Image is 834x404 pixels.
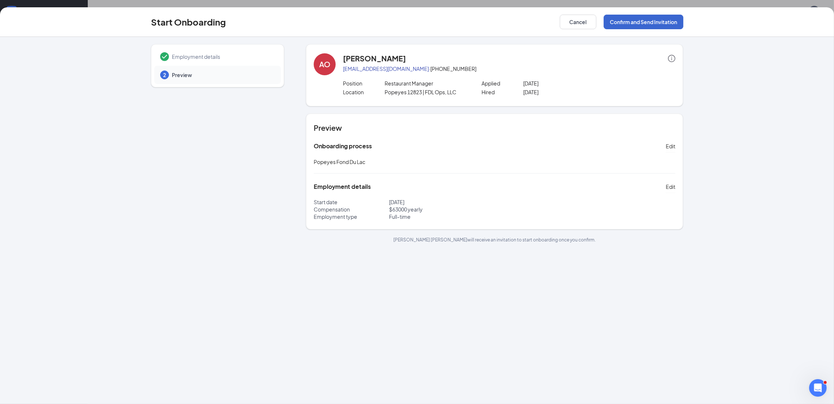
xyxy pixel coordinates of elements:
[523,88,606,96] p: [DATE]
[314,198,389,206] p: Start date
[385,88,468,96] p: Popeyes 12823 | FDL Ops, LLC
[314,123,675,133] h4: Preview
[314,159,365,165] span: Popeyes Fond Du Lac
[151,16,226,28] h3: Start Onboarding
[666,183,675,190] span: Edit
[343,65,429,72] a: [EMAIL_ADDRESS][DOMAIN_NAME]
[389,198,495,206] p: [DATE]
[385,80,468,87] p: Restaurant Manager
[343,88,385,96] p: Location
[314,213,389,220] p: Employment type
[160,52,169,61] svg: Checkmark
[389,206,495,213] p: $ 63000 yearly
[314,206,389,213] p: Compensation
[343,53,406,64] h4: [PERSON_NAME]
[163,71,166,79] span: 2
[668,55,675,62] span: info-circle
[482,80,523,87] p: Applied
[172,53,273,60] span: Employment details
[809,379,827,397] iframe: Intercom live chat
[523,80,606,87] p: [DATE]
[604,15,683,29] button: Confirm and Send Invitation
[343,65,675,72] p: · [PHONE_NUMBER]
[314,142,372,150] h5: Onboarding process
[666,140,675,152] button: Edit
[172,71,273,79] span: Preview
[560,15,596,29] button: Cancel
[314,183,371,191] h5: Employment details
[306,237,683,243] p: [PERSON_NAME] [PERSON_NAME] will receive an invitation to start onboarding once you confirm.
[482,88,523,96] p: Hired
[389,213,495,220] p: Full-time
[319,59,331,69] div: AO
[666,142,675,150] span: Edit
[666,181,675,193] button: Edit
[343,80,385,87] p: Position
